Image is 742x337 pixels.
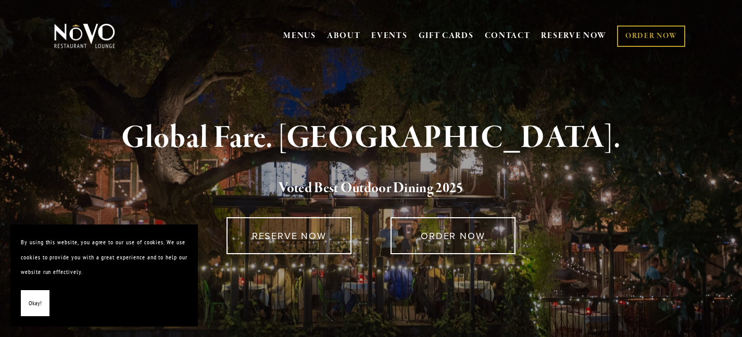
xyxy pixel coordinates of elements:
[71,178,671,199] h2: 5
[419,26,474,46] a: GIFT CARDS
[10,224,198,327] section: Cookie banner
[21,235,187,280] p: By using this website, you agree to our use of cookies. We use cookies to provide you with a grea...
[327,31,361,41] a: ABOUT
[29,296,42,311] span: Okay!
[617,26,685,47] a: ORDER NOW
[391,217,515,254] a: ORDER NOW
[541,26,607,46] a: RESERVE NOW
[485,26,531,46] a: CONTACT
[283,31,316,41] a: MENUS
[52,23,117,49] img: Novo Restaurant &amp; Lounge
[21,290,49,317] button: Okay!
[279,179,456,199] a: Voted Best Outdoor Dining 202
[121,118,621,158] strong: Global Fare. [GEOGRAPHIC_DATA].
[227,217,351,254] a: RESERVE NOW
[371,31,407,41] a: EVENTS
